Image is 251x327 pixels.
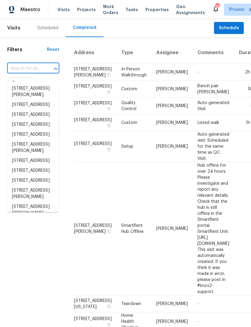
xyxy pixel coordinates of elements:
span: Maestro [20,7,40,13]
span: Projects [77,7,96,13]
td: [STREET_ADDRESS] [74,97,116,114]
td: In-Person Walkthrough [116,64,151,81]
li: [STREET_ADDRESS] [7,156,58,166]
button: Copy Address [106,72,112,78]
td: [PERSON_NAME] [151,114,193,131]
li: [STREET_ADDRESS][PERSON_NAME] [7,140,58,156]
th: Address [74,42,116,64]
td: [STREET_ADDRESS][PERSON_NAME] [74,64,116,81]
li: [STREET_ADDRESS] [7,176,58,186]
div: 13 [215,4,219,10]
button: Copy Address [106,89,112,95]
li: [STREET_ADDRESS][PERSON_NAME] [7,186,58,202]
td: Listed walk [193,114,234,131]
td: [PERSON_NAME] [151,64,193,81]
span: Tasks [125,8,138,12]
li: [STREET_ADDRESS][PERSON_NAME] [7,84,58,100]
td: [PERSON_NAME] [151,131,193,162]
td: [PERSON_NAME] [151,295,193,312]
button: Copy Address [106,147,112,152]
th: Assignee [151,42,193,64]
td: Hub offline for over 24 hours. Please investigate and report any relevant details. Check that the... [193,162,234,295]
button: Copy Address [106,106,112,112]
li: [STREET_ADDRESS] [7,110,58,120]
th: Type [116,42,151,64]
td: Quality Control [116,97,151,114]
li: [STREET_ADDRESS][PERSON_NAME] [7,202,58,218]
span: Properties [145,7,169,13]
span: Work Orders [103,4,118,16]
input: Search for an address... [7,64,42,73]
span: Schedule [219,24,239,32]
span: Visits [57,7,70,13]
td: Bench pair [PERSON_NAME] [193,81,234,97]
td: Teardown [116,295,151,312]
span: Visits [7,21,20,35]
td: [STREET_ADDRESS] [74,81,116,97]
li: [STREET_ADDRESS] [7,120,58,130]
td: [PERSON_NAME] [151,81,193,97]
td: - [193,64,234,81]
td: [STREET_ADDRESS][US_STATE] [74,295,116,312]
div: Scheduled [37,25,58,31]
button: Copy Address [106,229,112,234]
td: Setup [116,131,151,162]
div: Completed [73,25,96,31]
td: Auto-generated Visit [193,97,234,114]
td: Custom [116,114,151,131]
h1: Filters [7,47,47,53]
button: Schedule [214,22,244,34]
td: Custom [116,81,151,97]
li: [STREET_ADDRESS] [7,130,58,140]
button: Close [51,65,60,73]
th: Comments [193,42,234,64]
span: Geo Assignments [176,4,205,16]
td: [STREET_ADDRESS][PERSON_NAME] [74,162,116,295]
td: Auto-generated visit. Scheduled for the same time as QC Visit. [193,131,234,162]
td: SmartRent Hub Offline [116,162,151,295]
li: [STREET_ADDRESS] [7,166,58,176]
td: [STREET_ADDRESS] [74,114,116,131]
div: Reset [47,47,59,53]
td: - [193,295,234,312]
span: Phoenix [229,7,244,13]
button: Copy Address [106,123,112,128]
td: [PERSON_NAME] [151,162,193,295]
td: [STREET_ADDRESS] [74,131,116,162]
li: [STREET_ADDRESS] [7,100,58,110]
button: Copy Address [106,304,112,309]
td: [PERSON_NAME] [151,97,193,114]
